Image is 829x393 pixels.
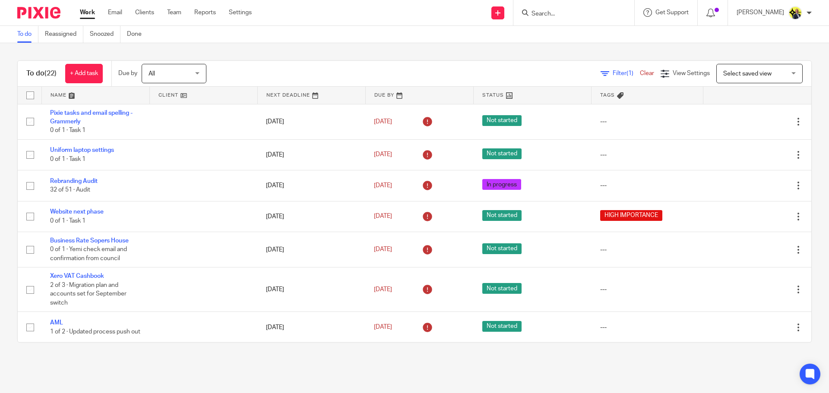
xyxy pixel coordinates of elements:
span: 1 of 2 · Updated process push out [50,329,140,335]
span: View Settings [673,70,710,76]
a: Settings [229,8,252,17]
a: Email [108,8,122,17]
span: Not started [482,283,522,294]
span: Filter [613,70,640,76]
td: [DATE] [257,201,365,232]
span: Get Support [655,9,689,16]
div: --- [600,151,695,159]
a: Reports [194,8,216,17]
a: Done [127,26,148,43]
span: Not started [482,210,522,221]
h1: To do [26,69,57,78]
span: Tags [600,93,615,97]
a: Work [80,8,95,17]
a: Pixie tasks and email spelling - Grammerly [50,110,133,125]
span: [DATE] [374,182,392,189]
a: Xero VAT Cashbook [50,273,104,279]
span: 0 of 1 · Task 1 [50,127,85,133]
p: [PERSON_NAME] [737,8,784,17]
a: To do [17,26,38,43]
span: In progress [482,179,521,190]
span: (1) [626,70,633,76]
span: HIGH IMPORTANCE [600,210,662,221]
p: Due by [118,69,137,78]
img: Pixie [17,7,60,19]
input: Search [531,10,608,18]
span: Not started [482,243,522,254]
span: Not started [482,148,522,159]
a: Business Rate Sopers House [50,238,129,244]
span: [DATE] [374,286,392,292]
a: Website next phase [50,209,104,215]
div: --- [600,323,695,332]
div: --- [600,245,695,254]
td: [DATE] [257,170,365,201]
a: Rebranding Audit [50,178,98,184]
span: [DATE] [374,247,392,253]
div: --- [600,181,695,190]
a: Snoozed [90,26,120,43]
div: --- [600,117,695,126]
span: 0 of 1 · Yemi check email and confirmation from council [50,247,127,262]
span: 0 of 1 · Task 1 [50,156,85,162]
span: [DATE] [374,152,392,158]
a: Reassigned [45,26,83,43]
a: + Add task [65,64,103,83]
a: AML [50,320,63,326]
td: [DATE] [257,267,365,312]
span: [DATE] [374,214,392,220]
img: Dan-Starbridge%20(1).jpg [788,6,802,20]
a: Team [167,8,181,17]
span: 2 of 3 · Migration plan and accounts set for September switch [50,282,127,306]
span: (22) [44,70,57,77]
div: --- [600,285,695,294]
span: 32 of 51 · Audit [50,187,90,193]
span: All [149,71,155,77]
span: Not started [482,115,522,126]
span: [DATE] [374,324,392,330]
a: Clients [135,8,154,17]
a: Uniform laptop settings [50,147,114,153]
td: [DATE] [257,232,365,267]
span: 0 of 1 · Task 1 [50,218,85,224]
td: [DATE] [257,312,365,343]
span: Not started [482,321,522,332]
td: [DATE] [257,104,365,139]
a: Clear [640,70,654,76]
span: Select saved view [723,71,772,77]
span: [DATE] [374,119,392,125]
td: [DATE] [257,139,365,170]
